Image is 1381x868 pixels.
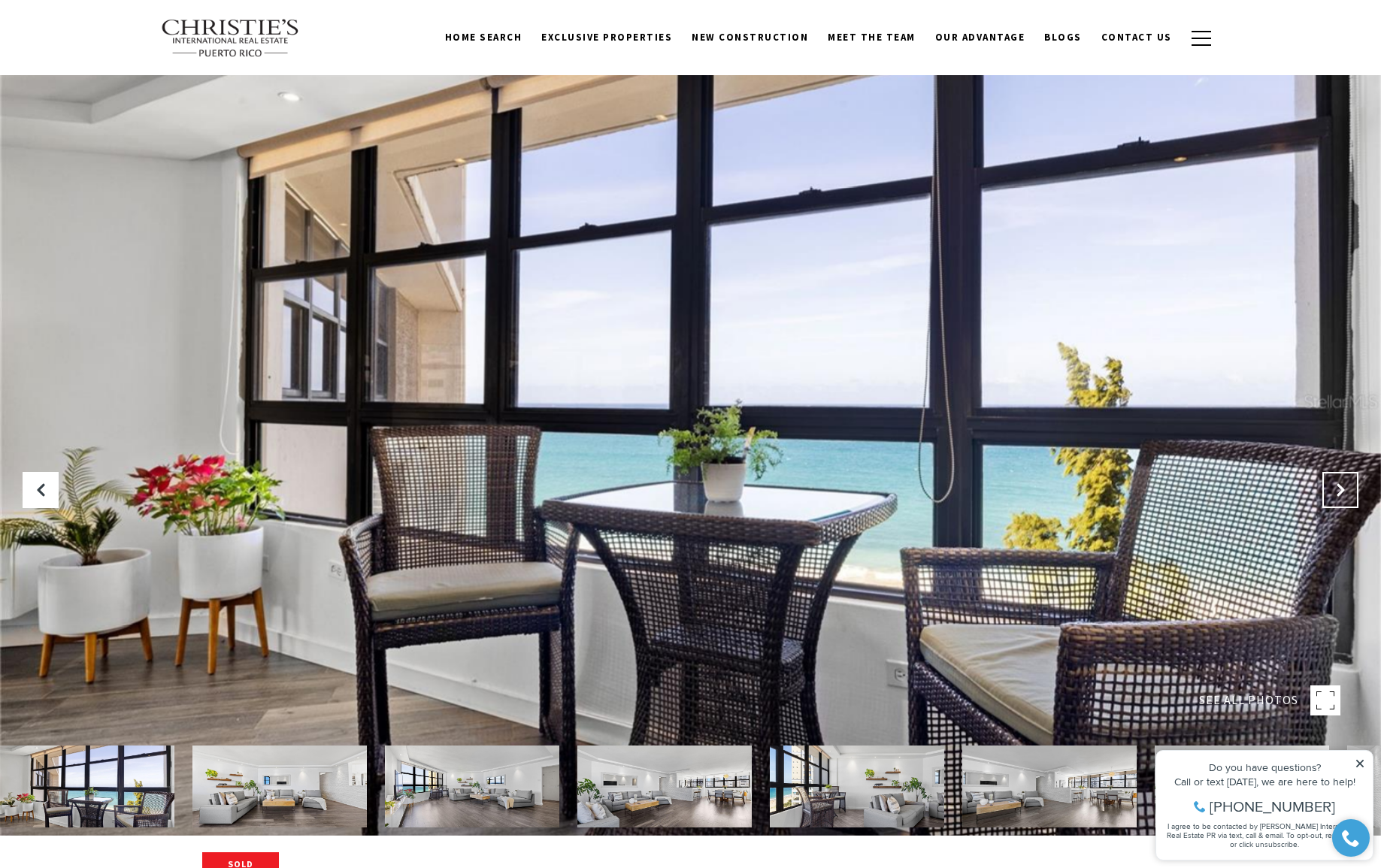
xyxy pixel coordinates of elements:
[962,746,1137,827] img: 9A PLAYA GRANDE #9A
[925,23,1035,52] a: Our Advantage
[16,34,217,44] div: Do you have questions?
[385,746,559,827] img: 9A PLAYA GRANDE #9A
[770,746,944,827] img: 9A PLAYA GRANDE #9A
[23,472,59,508] button: Previous Slide
[62,71,187,86] span: [PHONE_NUMBER]
[161,19,301,58] img: Christie's International Real Estate text transparent background
[192,746,367,827] img: 9A PLAYA GRANDE #9A
[1044,31,1082,44] span: Blogs
[935,31,1025,44] span: Our Advantage
[1182,17,1221,60] button: button
[692,31,808,44] span: New Construction
[16,48,217,59] div: Call or text [DATE], we are here to help!
[1101,31,1172,44] span: Contact Us
[1034,23,1092,52] a: Blogs
[19,92,214,121] span: I agree to be contacted by [PERSON_NAME] International Real Estate PR via text, call & email. To ...
[682,23,818,52] a: New Construction
[435,23,532,52] a: Home Search
[818,23,925,52] a: Meet the Team
[1322,472,1358,508] button: Next Slide
[577,746,752,827] img: 9A PLAYA GRANDE #9A
[1199,691,1298,710] span: SEE ALL PHOTOS
[532,23,682,52] a: Exclusive Properties
[541,31,672,44] span: Exclusive Properties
